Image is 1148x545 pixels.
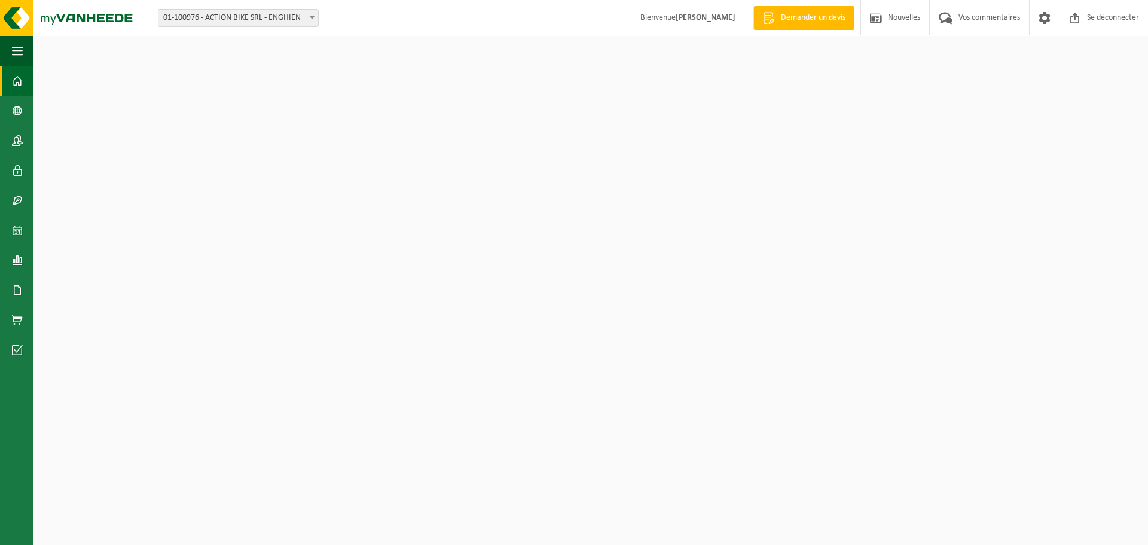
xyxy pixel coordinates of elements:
[888,13,920,22] font: Nouvelles
[753,6,854,30] a: Demander un devis
[781,13,845,22] font: Demander un devis
[163,13,301,22] font: 01-100976 - ACTION BIKE SRL - ENGHIEN
[958,13,1020,22] font: Vos commentaires
[676,13,735,22] font: [PERSON_NAME]
[1087,13,1139,22] font: Se déconnecter
[158,10,318,26] span: 01-100976 - ACTION BIKE SRL - ENGHIEN
[640,13,676,22] font: Bienvenue
[158,9,319,27] span: 01-100976 - ACTION BIKE SRL - ENGHIEN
